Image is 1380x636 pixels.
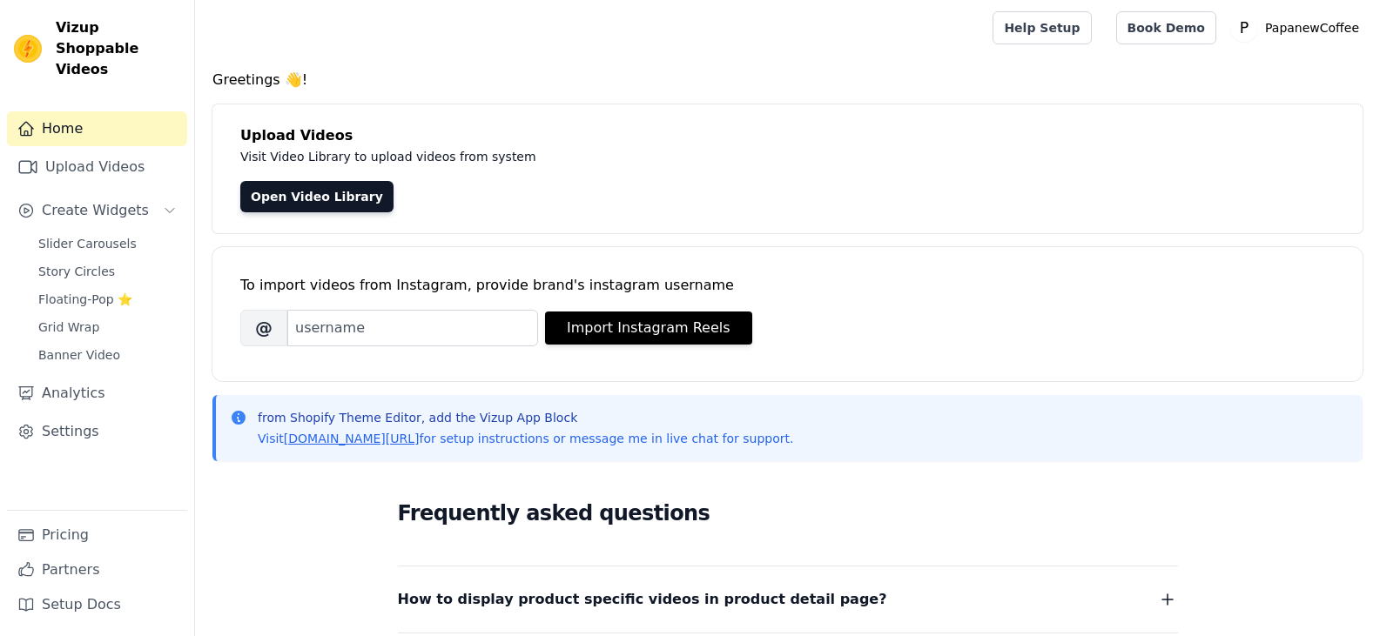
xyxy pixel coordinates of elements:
[7,193,187,228] button: Create Widgets
[240,125,1335,146] h4: Upload Videos
[398,587,1178,612] button: How to display product specific videos in product detail page?
[42,200,149,221] span: Create Widgets
[287,310,538,346] input: username
[1116,11,1216,44] a: Book Demo
[7,150,187,184] a: Upload Videos
[1230,12,1366,44] button: P PapanewCoffee
[56,17,180,80] span: Vizup Shoppable Videos
[1258,12,1366,44] p: PapanewCoffee
[398,496,1178,531] h2: Frequently asked questions
[14,35,42,63] img: Vizup
[38,318,99,336] span: Grid Wrap
[284,432,420,445] a: [DOMAIN_NAME][URL]
[398,587,887,612] span: How to display product specific videos in product detail page?
[38,291,132,308] span: Floating-Pop ⭐
[1240,19,1249,37] text: P
[240,181,394,212] a: Open Video Library
[28,259,187,284] a: Story Circles
[7,552,187,587] a: Partners
[7,414,187,449] a: Settings
[28,231,187,256] a: Slider Carousels
[28,315,187,339] a: Grid Wrap
[7,587,187,622] a: Setup Docs
[38,235,137,252] span: Slider Carousels
[7,518,187,552] a: Pricing
[240,310,287,346] span: @
[545,311,752,345] button: Import Instagram Reels
[212,70,1363,90] h4: Greetings 👋!
[38,263,115,280] span: Story Circles
[240,146,1020,167] p: Visit Video Library to upload videos from system
[28,287,187,311] a: Floating-Pop ⭐
[258,430,793,447] p: Visit for setup instructions or message me in live chat for support.
[28,343,187,367] a: Banner Video
[240,275,1335,296] div: To import videos from Instagram, provide brand's instagram username
[38,346,120,364] span: Banner Video
[993,11,1091,44] a: Help Setup
[258,409,793,426] p: from Shopify Theme Editor, add the Vizup App Block
[7,111,187,146] a: Home
[7,376,187,411] a: Analytics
